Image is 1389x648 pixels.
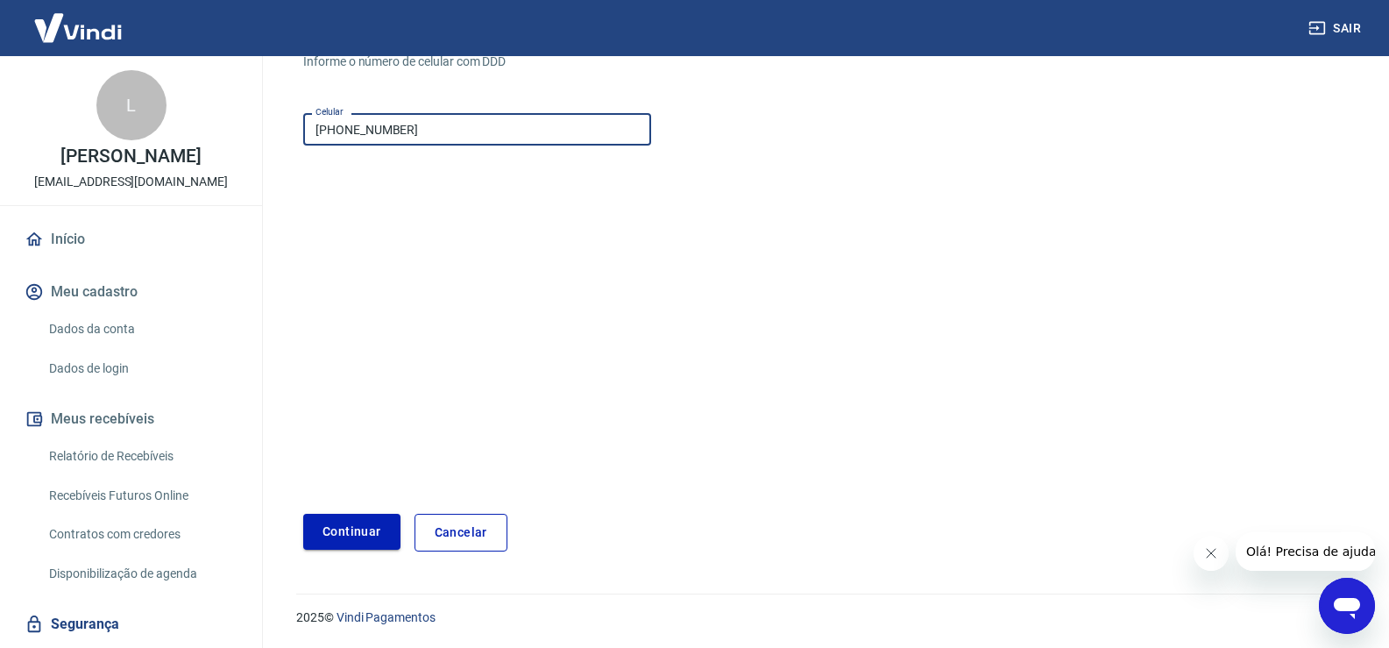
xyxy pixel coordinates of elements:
[1236,532,1375,571] iframe: Mensagem da empresa
[11,12,147,26] span: Olá! Precisa de ajuda?
[42,556,241,592] a: Disponibilização de agenda
[315,105,344,118] label: Celular
[60,147,201,166] p: [PERSON_NAME]
[21,1,135,54] img: Vindi
[96,70,167,140] div: L
[42,478,241,514] a: Recebíveis Futuros Online
[21,605,241,644] a: Segurança
[21,220,241,259] a: Início
[34,173,228,191] p: [EMAIL_ADDRESS][DOMAIN_NAME]
[42,438,241,474] a: Relatório de Recebíveis
[42,311,241,347] a: Dados da conta
[21,273,241,311] button: Meu cadastro
[296,609,1347,627] p: 2025 ©
[1194,536,1229,571] iframe: Fechar mensagem
[1319,578,1375,634] iframe: Botão para abrir a janela de mensagens
[1305,12,1368,45] button: Sair
[42,351,241,387] a: Dados de login
[337,610,436,624] a: Vindi Pagamentos
[303,53,1347,71] h6: Informe o número de celular com DDD
[415,514,507,552] a: Cancelar
[303,514,400,550] button: Continuar
[42,516,241,552] a: Contratos com credores
[21,400,241,438] button: Meus recebíveis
